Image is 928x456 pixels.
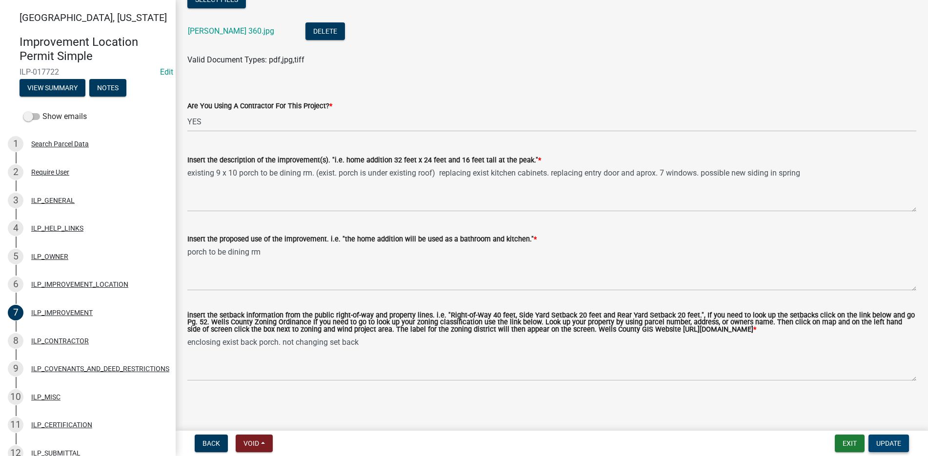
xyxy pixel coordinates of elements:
[202,439,220,447] span: Back
[187,103,332,110] label: Are You Using A Contractor For This Project?
[8,305,23,320] div: 7
[8,277,23,292] div: 6
[20,12,167,23] span: [GEOGRAPHIC_DATA], [US_STATE]
[31,225,83,232] div: ILP_HELP_LINKS
[876,439,901,447] span: Update
[8,417,23,433] div: 11
[89,79,126,97] button: Notes
[31,309,93,316] div: ILP_IMPROVEMENT
[8,220,23,236] div: 4
[31,281,128,288] div: ILP_IMPROVEMENT_LOCATION
[31,421,92,428] div: ILP_CERTIFICATION
[188,26,274,36] a: [PERSON_NAME] 360.jpg
[20,84,85,92] wm-modal-confirm: Summary
[305,27,345,37] wm-modal-confirm: Delete Document
[31,394,61,400] div: ILP_MISC
[187,312,916,333] label: insert the setback information from the public right-of-way and property lines. i.e. "Right-of-Wa...
[8,193,23,208] div: 3
[31,337,89,344] div: ILP_CONTRACTOR
[305,22,345,40] button: Delete
[187,236,537,243] label: Insert the proposed use of the improvement. i.e. "the home addition will be used as a bathroom an...
[187,55,304,64] span: Valid Document Types: pdf,jpg,tiff
[8,333,23,349] div: 8
[236,435,273,452] button: Void
[868,435,909,452] button: Update
[31,140,89,147] div: Search Parcel Data
[8,361,23,377] div: 9
[8,249,23,264] div: 5
[160,67,173,77] wm-modal-confirm: Edit Application Number
[31,365,169,372] div: ILP_COVENANTS_AND_DEED_RESTRICTIONS
[187,157,541,164] label: Insert the description of the improvement(s). "i.e. home addition 32 feet x 24 feet and 16 feet t...
[31,253,68,260] div: ILP_OWNER
[20,67,156,77] span: ILP-017722
[8,136,23,152] div: 1
[31,169,69,176] div: Require User
[23,111,87,122] label: Show emails
[243,439,259,447] span: Void
[20,35,168,63] h4: Improvement Location Permit Simple
[31,197,75,204] div: ILP_GENERAL
[195,435,228,452] button: Back
[835,435,865,452] button: Exit
[160,67,173,77] a: Edit
[8,389,23,405] div: 10
[20,79,85,97] button: View Summary
[8,164,23,180] div: 2
[89,84,126,92] wm-modal-confirm: Notes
